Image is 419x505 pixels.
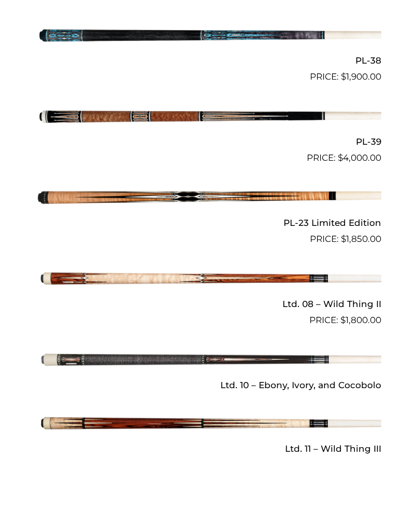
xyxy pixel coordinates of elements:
[38,169,381,246] a: PL-23 Limited Edition $1,850.00
[340,315,381,325] bdi: 1,800.00
[340,315,346,325] span: $
[341,234,381,244] bdi: 1,850.00
[38,169,381,226] img: PL-23 Limited Edition
[38,7,381,64] img: PL-38
[338,152,343,163] span: $
[38,331,381,395] a: Ltd. 10 – Ebony, Ivory, and Cocobolo
[341,234,346,244] span: $
[38,7,381,83] a: PL-38 $1,900.00
[338,152,381,163] bdi: 4,000.00
[38,395,381,452] img: Ltd. 11 - Wild Thing III
[38,250,381,307] img: Ltd. 08 - Wild Thing II
[38,88,381,145] img: PL-39
[341,71,346,82] span: $
[38,88,381,164] a: PL-39 $4,000.00
[341,71,381,82] bdi: 1,900.00
[38,250,381,327] a: Ltd. 08 – Wild Thing II $1,800.00
[38,395,381,458] a: Ltd. 11 – Wild Thing III
[38,331,381,388] img: Ltd. 10 - Ebony, Ivory, and Cocobolo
